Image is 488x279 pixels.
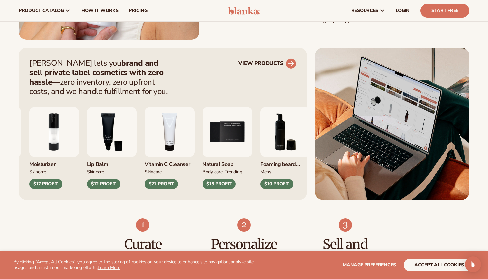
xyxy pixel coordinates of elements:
[404,259,475,271] button: accept all cookies
[129,8,147,13] span: pricing
[29,107,79,189] div: 2 / 9
[343,262,396,268] span: Manage preferences
[339,218,352,232] img: Shopify Image 9
[203,107,252,157] img: Nature bar of soap.
[106,237,180,252] h3: Curate
[19,8,64,13] span: product catalog
[260,107,310,157] img: Foaming beard wash.
[465,256,481,272] div: Open Intercom Messenger
[420,4,469,18] a: Start Free
[29,107,79,157] img: Moisturizing lotion.
[145,107,195,157] img: Vitamin c cleanser.
[238,58,296,69] a: VIEW PRODUCTS
[396,8,410,13] span: LOGIN
[13,259,259,271] p: By clicking "Accept All Cookies", you agree to the storing of cookies on your device to enhance s...
[29,58,164,87] strong: brand and sell private label cosmetics with zero hassle
[81,8,119,13] span: How It Works
[145,179,178,189] div: $21 PROFIT
[203,179,236,189] div: $15 PROFIT
[87,157,137,168] div: Lip Balm
[87,179,120,189] div: $12 PROFIT
[203,157,252,168] div: Natural Soap
[145,168,162,175] div: Skincare
[207,237,282,252] h3: Personalize
[87,107,137,157] img: Smoothing lip balm.
[260,168,271,175] div: mens
[237,218,251,232] img: Shopify Image 8
[203,107,252,189] div: 5 / 9
[98,264,120,271] a: Learn More
[29,179,62,189] div: $17 PROFIT
[308,237,382,266] h3: Sell and Scale
[87,107,137,189] div: 3 / 9
[87,168,104,175] div: SKINCARE
[136,218,149,232] img: Shopify Image 7
[260,179,293,189] div: $10 PROFIT
[203,168,223,175] div: BODY Care
[343,259,396,271] button: Manage preferences
[315,48,469,200] img: Shopify Image 5
[260,107,310,189] div: 6 / 9
[145,157,195,168] div: Vitamin C Cleanser
[351,8,378,13] span: resources
[29,157,79,168] div: Moisturizer
[29,58,172,96] p: [PERSON_NAME] lets you —zero inventory, zero upfront costs, and we handle fulfillment for you.
[228,7,260,15] img: logo
[145,107,195,189] div: 4 / 9
[29,168,46,175] div: SKINCARE
[225,168,242,175] div: TRENDING
[260,157,310,168] div: Foaming beard wash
